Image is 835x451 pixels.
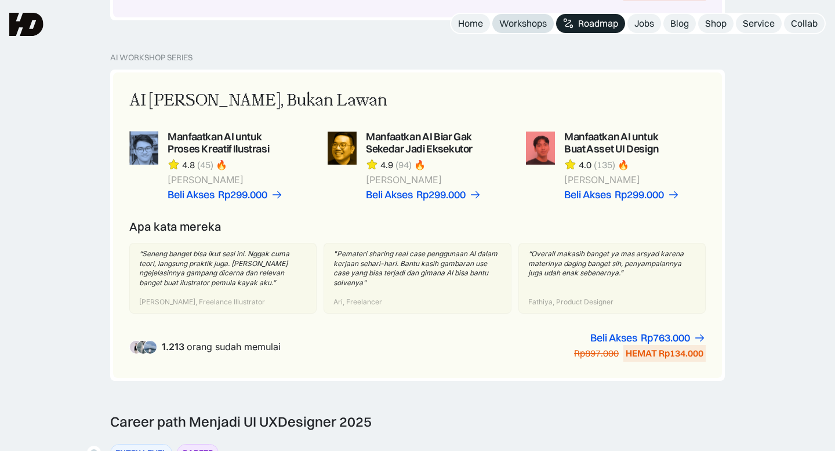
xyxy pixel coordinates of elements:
div: Shop [705,17,727,30]
div: Rp897.000 [574,347,619,359]
div: AI Workshop Series [110,53,193,63]
div: Rp299.000 [416,189,466,201]
div: "Pemateri sharing real case penggunaan AI dalam kerjaan sehari-hari. Bantu kasih gambaran use cas... [333,249,501,288]
div: Jobs [634,17,654,30]
div: Beli Akses [168,189,215,201]
div: Rp763.000 [641,332,690,344]
div: Fathiya, Product Designer [528,297,613,307]
div: “Overall makasih banget ya mas arsyad karena materinya daging banget sih, penyampaiannya juga uda... [528,249,696,278]
div: HEMAT Rp134.000 [626,347,703,359]
div: Ari, Freelancer [333,297,382,307]
div: AI [PERSON_NAME], Bukan Lawan [129,89,387,113]
div: Beli Akses [366,189,413,201]
div: Collab [791,17,818,30]
div: Blog [670,17,689,30]
a: Jobs [627,14,661,33]
a: Beli AksesRp299.000 [564,189,680,201]
div: Career path Menjadi UI UX [110,413,372,430]
span: 1.213 [162,341,184,352]
span: Designer 2025 [278,413,372,430]
a: Roadmap [556,14,625,33]
div: “Seneng banget bisa ikut sesi ini. Nggak cuma teori, langsung praktik juga. [PERSON_NAME] ngejela... [139,249,307,288]
div: Workshops [499,17,547,30]
a: Workshops [492,14,554,33]
div: orang sudah memulai [162,341,281,352]
div: Home [458,17,483,30]
div: Rp299.000 [615,189,664,201]
div: Rp299.000 [218,189,267,201]
div: [PERSON_NAME], Freelance Illustrator [139,297,265,307]
a: Beli AksesRp299.000 [168,189,283,201]
a: Collab [784,14,825,33]
div: Service [743,17,775,30]
div: Beli Akses [564,189,611,201]
a: Shop [698,14,734,33]
a: Service [736,14,782,33]
a: Blog [663,14,696,33]
div: Beli Akses [590,332,637,344]
a: Beli AksesRp299.000 [366,189,481,201]
div: Apa kata mereka [129,220,222,234]
a: Beli AksesRp763.000 [590,332,706,344]
div: Roadmap [578,17,618,30]
a: Home [451,14,490,33]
